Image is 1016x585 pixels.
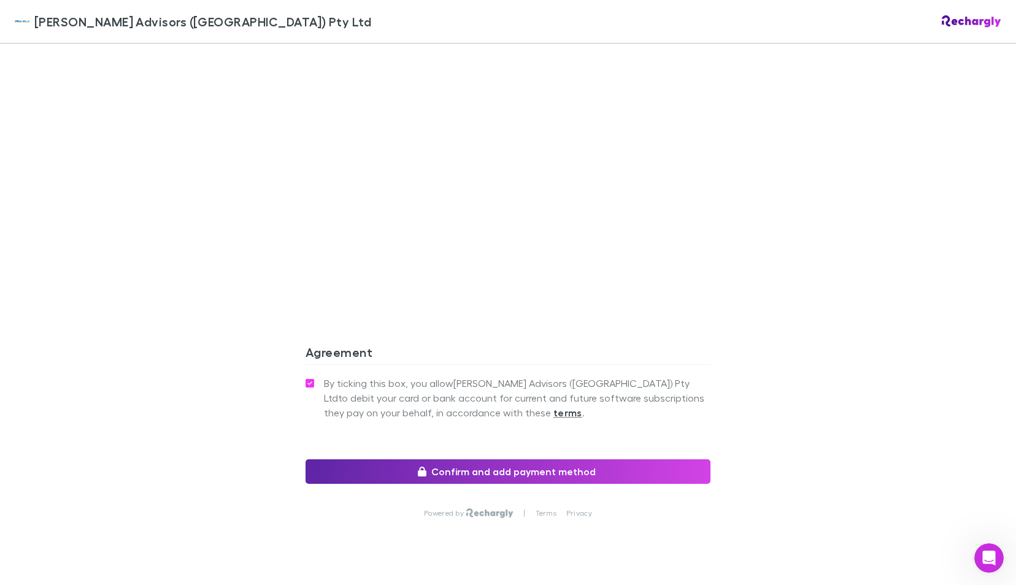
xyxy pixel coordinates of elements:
p: | [523,508,525,518]
iframe: Intercom live chat [974,543,1004,573]
p: Powered by [424,508,466,518]
img: Rechargly Logo [466,508,514,518]
img: William Buck Advisors (WA) Pty Ltd's Logo [15,14,29,29]
a: Privacy [566,508,592,518]
strong: terms [553,407,582,419]
img: Rechargly Logo [942,15,1001,28]
a: Terms [536,508,556,518]
button: Confirm and add payment method [306,459,710,484]
iframe: Secure address input frame [303,8,713,288]
span: By ticking this box, you allow [PERSON_NAME] Advisors ([GEOGRAPHIC_DATA]) Pty Ltd to debit your c... [324,376,710,420]
h3: Agreement [306,345,710,364]
span: [PERSON_NAME] Advisors ([GEOGRAPHIC_DATA]) Pty Ltd [34,12,371,31]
